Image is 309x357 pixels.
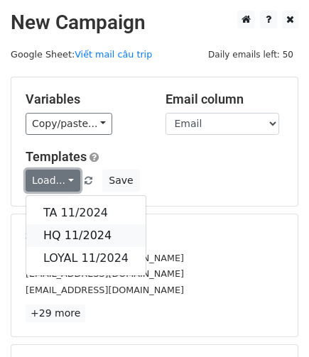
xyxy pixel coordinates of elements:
a: Daily emails left: 50 [203,49,298,60]
a: LOYAL 11/2024 [26,247,146,270]
a: Copy/paste... [26,113,112,135]
h2: New Campaign [11,11,298,35]
a: Templates [26,149,87,164]
h5: Email column [166,92,284,107]
small: [EMAIL_ADDRESS][DOMAIN_NAME] [26,253,184,263]
a: +29 more [26,304,85,322]
small: Google Sheet: [11,49,152,60]
span: Daily emails left: 50 [203,47,298,62]
a: Viết mail câu trip [75,49,152,60]
a: HQ 11/2024 [26,224,146,247]
small: [EMAIL_ADDRESS][DOMAIN_NAME] [26,285,184,295]
h5: 32 Recipients [26,229,283,244]
button: Save [102,170,139,192]
a: TA 11/2024 [26,202,146,224]
iframe: Chat Widget [238,289,309,357]
h5: Variables [26,92,144,107]
a: Load... [26,170,80,192]
small: [EMAIL_ADDRESS][DOMAIN_NAME] [26,268,184,279]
